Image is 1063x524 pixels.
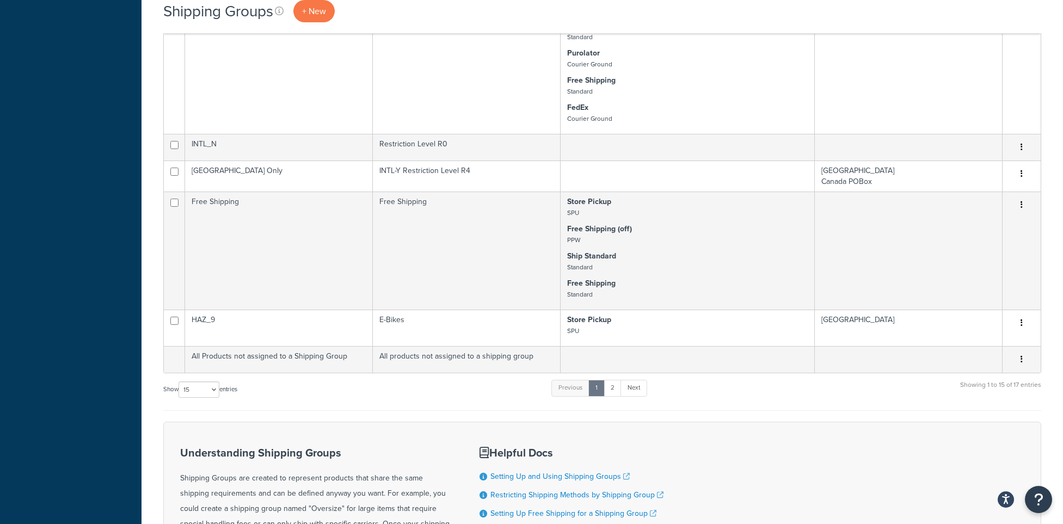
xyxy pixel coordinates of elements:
td: Free Shipping [185,192,373,310]
a: Restricting Shipping Methods by Shipping Group [490,489,663,501]
td: [GEOGRAPHIC_DATA] [815,310,1003,346]
strong: Free Shipping [567,75,616,86]
h1: Shipping Groups [163,1,273,22]
select: Showentries [179,381,219,398]
button: Open Resource Center [1025,486,1052,513]
td: All products not assigned to a shipping group [373,346,561,373]
strong: Store Pickup [567,196,611,207]
small: Courier Ground [567,59,612,69]
h3: Helpful Docs [480,447,690,459]
small: SPU [567,326,579,336]
span: + New [302,5,326,17]
a: Previous [551,380,589,396]
strong: Store Pickup [567,314,611,325]
small: Standard [567,289,593,299]
div: Showing 1 to 15 of 17 entries [960,379,1041,402]
td: INTL-Y Restriction Level R4 [373,161,561,192]
td: E-Bikes [373,310,561,346]
strong: Ship Standard [567,250,616,262]
a: Next [620,380,647,396]
strong: FedEx [567,102,588,113]
small: Standard [567,32,593,42]
a: Setting Up and Using Shipping Groups [490,471,630,482]
td: INTL_N [185,134,373,161]
small: PPW [567,235,580,245]
small: Courier Ground [567,114,612,124]
h3: Understanding Shipping Groups [180,447,452,459]
td: [GEOGRAPHIC_DATA] Only [185,161,373,192]
a: Setting Up Free Shipping for a Shipping Group [490,508,656,519]
td: Restriction Level R0 [373,134,561,161]
small: SPU [567,208,579,218]
a: 2 [604,380,622,396]
td: Free Shipping [373,192,561,310]
td: HAZ_9 [185,310,373,346]
td: All Products not assigned to a Shipping Group [185,346,373,373]
small: Standard [567,87,593,96]
strong: Free Shipping [567,278,616,289]
strong: Free Shipping (off) [567,223,632,235]
td: [GEOGRAPHIC_DATA] Canada POBox [815,161,1003,192]
strong: Purolator [567,47,600,59]
small: Standard [567,262,593,272]
a: 1 [588,380,605,396]
label: Show entries [163,381,237,398]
